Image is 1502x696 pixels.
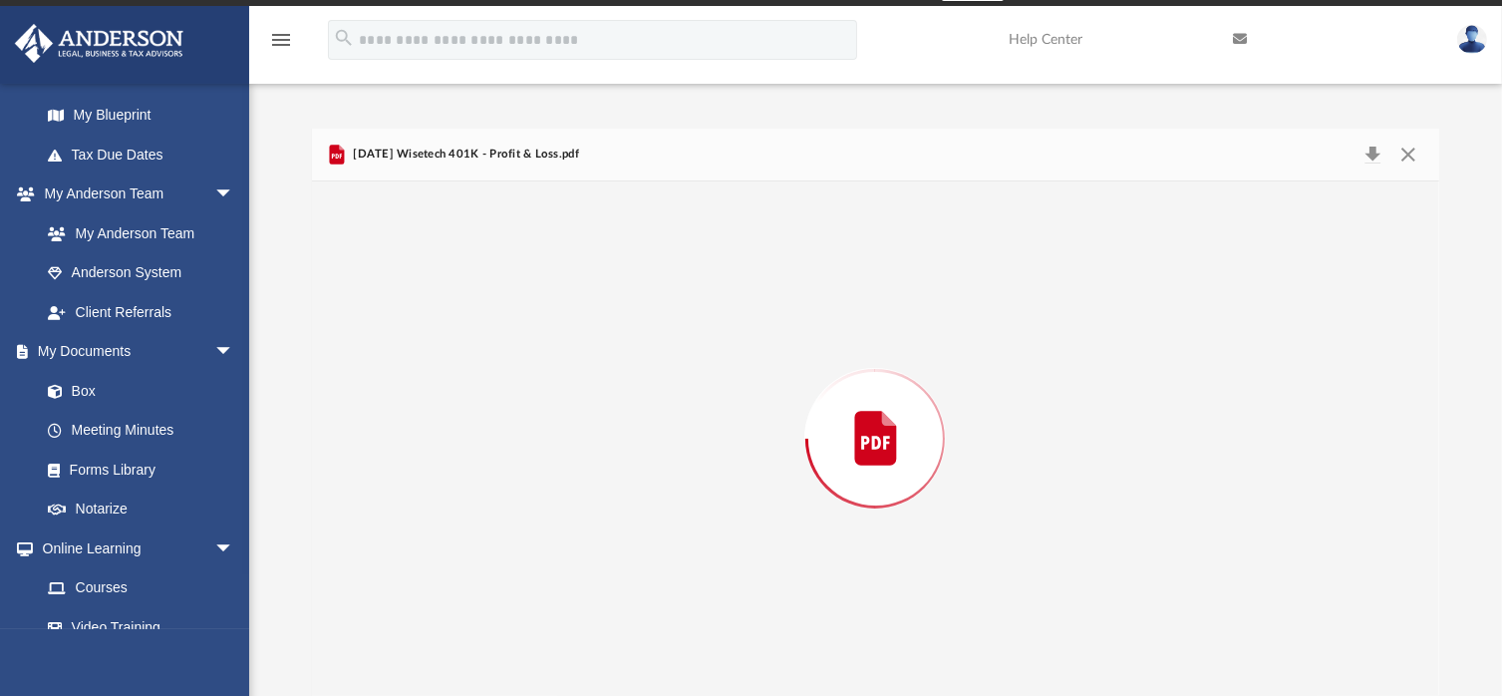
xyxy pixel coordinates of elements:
[28,213,244,253] a: My Anderson Team
[14,332,254,372] a: My Documentsarrow_drop_down
[312,129,1439,696] div: Preview
[28,253,254,293] a: Anderson System
[349,146,579,164] span: [DATE] Wisetech 401K - Profit & Loss.pdf
[28,292,254,332] a: Client Referrals
[214,332,254,373] span: arrow_drop_down
[28,96,254,136] a: My Blueprint
[1354,141,1390,169] button: Download
[214,528,254,569] span: arrow_drop_down
[28,411,254,451] a: Meeting Minutes
[28,450,244,490] a: Forms Library
[28,607,244,647] a: Video Training
[9,24,189,63] img: Anderson Advisors Platinum Portal
[1390,141,1426,169] button: Close
[28,490,254,529] a: Notarize
[1457,25,1487,54] img: User Pic
[28,371,244,411] a: Box
[14,174,254,214] a: My Anderson Teamarrow_drop_down
[269,28,293,52] i: menu
[269,38,293,52] a: menu
[14,528,254,568] a: Online Learningarrow_drop_down
[28,135,264,174] a: Tax Due Dates
[214,174,254,215] span: arrow_drop_down
[333,27,355,49] i: search
[28,568,254,608] a: Courses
